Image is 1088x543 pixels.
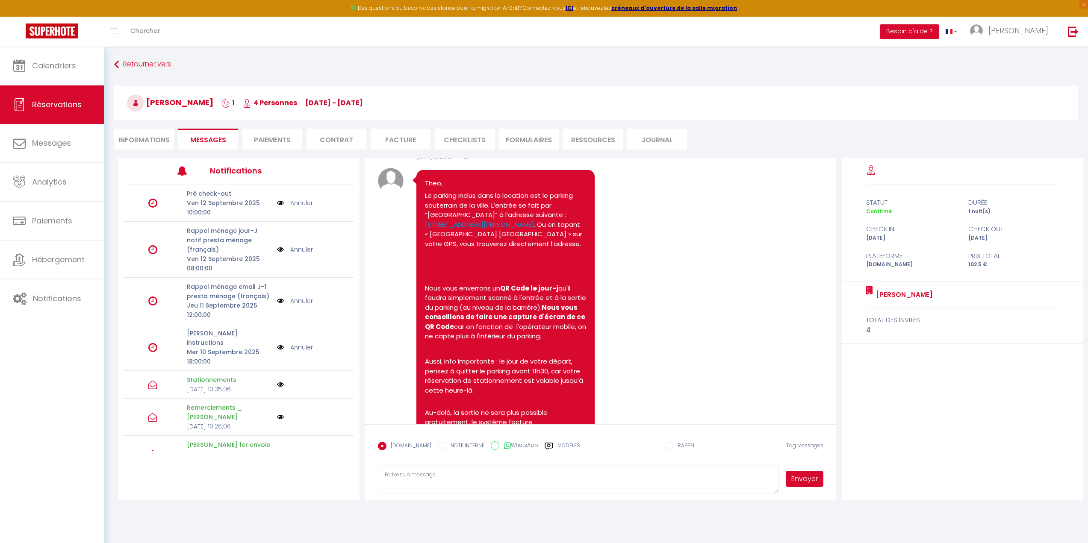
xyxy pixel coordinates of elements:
p: [DATE] 10:26:06 [187,422,271,431]
p: Remerciements _ [PERSON_NAME] [187,403,271,422]
div: 1 nuit(s) [963,208,1065,216]
a: créneaux d'ouverture de la salle migration [611,4,737,12]
div: durée [963,197,1065,208]
a: Annuler [290,296,313,305]
span: Messages [190,135,226,145]
li: CHECKLISTS [435,129,495,150]
span: Chercher [130,26,160,35]
label: NOTE INTERNE [446,442,484,451]
div: statut [861,197,963,208]
a: Retourner vers [114,57,1078,72]
a: Annuler [290,343,313,352]
div: [DATE] [963,234,1065,242]
div: check in [861,224,963,234]
p: Nous vous enverrons un qu'il faudra simplement scanné à l'entrée et à la sortie du parking (au ni... [425,284,586,341]
p: Le parking inclus dans la location est le parking souterrain de la ville. L’entrée se fait par “[... [425,191,586,249]
img: NO IMAGE [277,296,284,305]
p: Ven 12 Septembre 2025 10:00:00 [187,198,271,217]
p: Stationnements [187,375,271,385]
img: logout [1068,26,1079,37]
span: Messages [32,138,71,148]
span: Analytics [32,176,67,187]
div: Prix total [963,251,1065,261]
p: [DATE] 10:35:06 [187,385,271,394]
div: [DATE] [861,234,963,242]
p: Au-delà, la sortie ne sera plus possible gratuitement, le système facture automatiquement une jou... [425,398,586,456]
div: Plateforme [861,251,963,261]
span: Tag Messages [786,442,823,449]
span: [PERSON_NAME] [127,97,213,108]
p: Theo, [425,179,586,188]
p: Rappel ménage jour-J notif presta ménage (français) [187,226,271,254]
img: avatar.png [378,168,404,194]
label: WhatsApp [499,441,538,451]
a: [STREET_ADDRESS][PERSON_NAME] [425,220,534,229]
div: check out [963,224,1065,234]
a: Annuler [290,198,313,208]
img: NO IMAGE [277,245,284,254]
li: Informations [114,129,174,150]
span: 1 [221,98,235,108]
li: FORMULAIRES [499,129,559,150]
a: ICI [566,4,573,12]
p: Aussi, info importante : le jour de votre départ, pensez à quitter le parking avant 11h30, car vo... [425,357,586,395]
label: Modèles [557,442,580,457]
p: Pré check-out [187,189,271,198]
strong: Nous vous conseillons de faire une capture d'écran de ce QR Code [425,303,587,331]
li: Paiements [242,129,302,150]
span: Hébergement [32,254,85,265]
div: total des invités [866,315,1059,325]
div: 4 [866,325,1059,335]
button: Ouvrir le widget de chat LiveChat [7,3,32,29]
a: Chercher [124,17,166,47]
img: ... [970,24,983,37]
p: [PERSON_NAME] 1er envoie Presta ménage (français) [187,440,271,459]
p: Mer 10 Septembre 2025 18:00:00 [187,347,271,366]
span: [DATE] - [DATE] [305,98,363,108]
span: Confirmé [866,208,892,215]
span: Notifications [33,293,81,304]
p: Jeu 11 Septembre 2025 12:00:00 [187,301,271,320]
a: ... [PERSON_NAME] [964,17,1059,47]
p: Rappel ménage email J-1 presta ménage (français) [187,282,271,301]
a: [PERSON_NAME] [873,290,933,300]
img: NO IMAGE [277,381,284,388]
img: NO IMAGE [277,414,284,420]
p: Ven 12 Septembre 2025 08:00:00 [187,254,271,273]
li: Ressources [563,129,623,150]
span: Calendriers [32,60,76,71]
li: Facture [371,129,430,150]
button: Envoyer [786,471,824,487]
img: NO IMAGE [277,343,284,352]
li: Contrat [307,129,366,150]
label: [DOMAIN_NAME] [386,442,431,451]
div: [DOMAIN_NAME] [861,261,963,269]
a: Annuler [290,245,313,254]
p: [PERSON_NAME] instructions [187,329,271,347]
li: Journal [627,129,687,150]
span: Réservations [32,99,82,110]
h3: Notifications [210,161,306,180]
div: 102.5 € [963,261,1065,269]
img: NO IMAGE [277,198,284,208]
label: RAPPEL [673,442,695,451]
span: [PERSON_NAME] [988,25,1048,36]
span: Paiements [32,215,72,226]
button: Besoin d'aide ? [880,24,939,39]
strong: QR Code le jour-j [500,284,558,293]
span: 4 Personnes [243,98,297,108]
img: Super Booking [26,23,78,38]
